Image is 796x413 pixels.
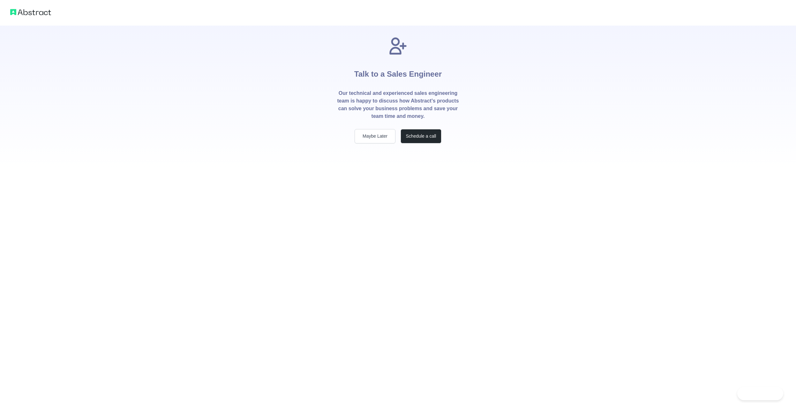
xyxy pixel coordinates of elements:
[737,387,783,400] iframe: Toggle Customer Support
[337,89,459,120] p: Our technical and experienced sales engineering team is happy to discuss how Abstract's products ...
[10,8,51,17] img: Abstract logo
[355,129,395,143] button: Maybe Later
[354,56,442,89] h1: Talk to a Sales Engineer
[401,129,441,143] button: Schedule a call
